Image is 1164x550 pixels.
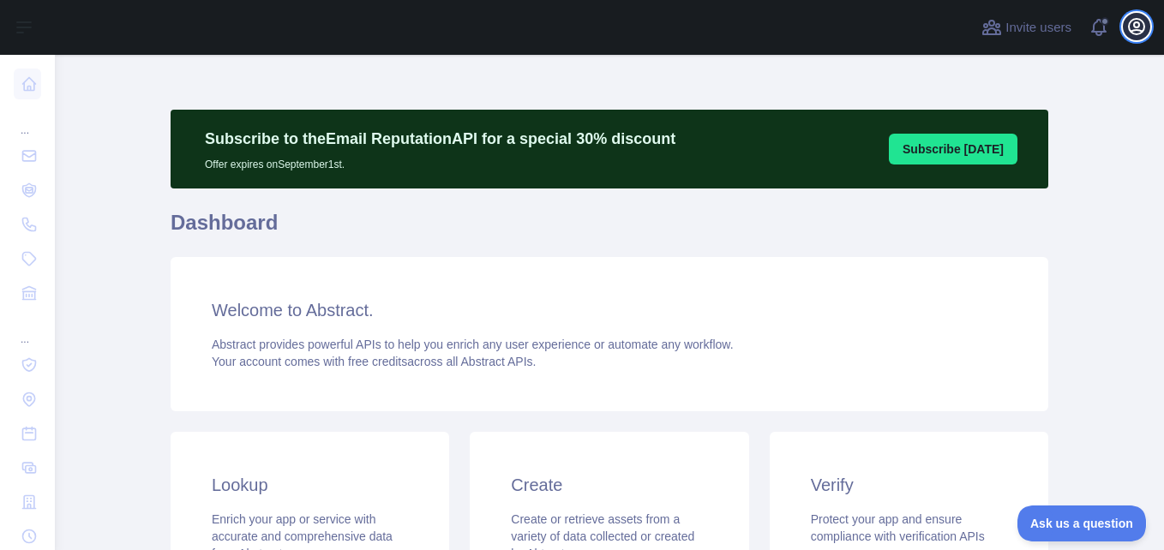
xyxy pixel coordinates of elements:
span: Protect your app and ensure compliance with verification APIs [811,512,985,543]
p: Subscribe to the Email Reputation API for a special 30 % discount [205,127,675,151]
div: ... [14,312,41,346]
span: Abstract provides powerful APIs to help you enrich any user experience or automate any workflow. [212,338,734,351]
span: Your account comes with across all Abstract APIs. [212,355,536,368]
button: Subscribe [DATE] [889,134,1017,164]
h1: Dashboard [171,209,1048,250]
h3: Welcome to Abstract. [212,298,1007,322]
iframe: Toggle Customer Support [1017,505,1147,541]
h3: Create [511,473,707,497]
div: ... [14,103,41,137]
span: free credits [348,355,407,368]
h3: Verify [811,473,1007,497]
p: Offer expires on September 1st. [205,151,675,171]
span: Invite users [1005,18,1071,38]
h3: Lookup [212,473,408,497]
button: Invite users [978,14,1075,41]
